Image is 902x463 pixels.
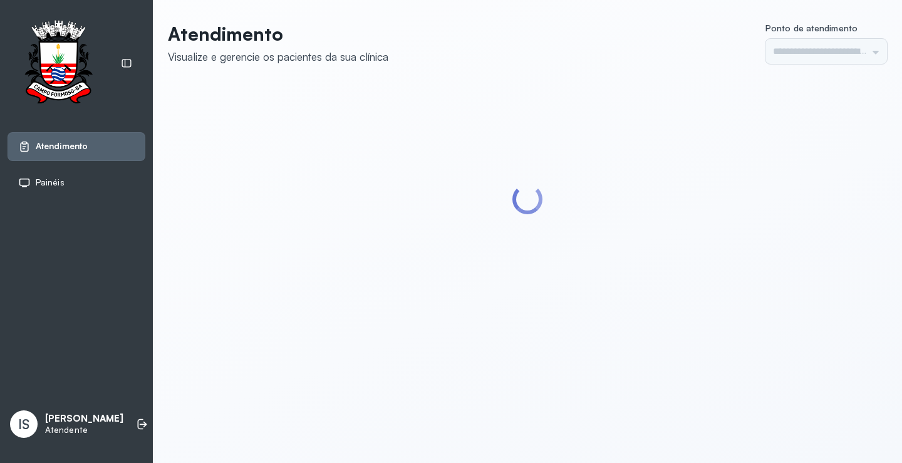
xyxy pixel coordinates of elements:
[13,20,103,107] img: Logotipo do estabelecimento
[36,177,65,188] span: Painéis
[45,425,123,435] p: Atendente
[168,50,388,63] div: Visualize e gerencie os pacientes da sua clínica
[45,413,123,425] p: [PERSON_NAME]
[168,23,388,45] p: Atendimento
[765,23,858,33] span: Ponto de atendimento
[36,141,88,152] span: Atendimento
[18,140,135,153] a: Atendimento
